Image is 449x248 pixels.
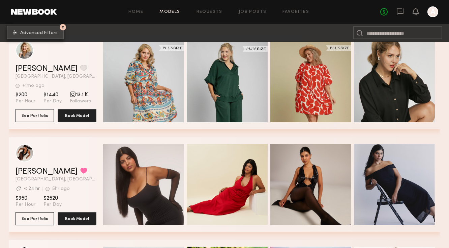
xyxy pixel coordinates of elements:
span: 2 [62,26,64,29]
span: $1440 [43,92,62,98]
a: [PERSON_NAME] [16,65,78,73]
span: Followers [70,98,91,104]
div: < 24 hr [24,187,40,191]
span: Per Hour [16,98,35,104]
span: [GEOGRAPHIC_DATA], [GEOGRAPHIC_DATA] [16,177,96,182]
span: Per Day [43,202,62,208]
button: Book Model [58,109,96,122]
a: Job Posts [239,10,267,14]
span: $200 [16,92,35,98]
span: $350 [16,195,35,202]
button: See Portfolio [16,109,54,122]
button: See Portfolio [16,212,54,225]
a: Models [159,10,180,14]
a: A [427,6,438,17]
a: Favorites [282,10,309,14]
span: Advanced Filters [20,31,58,35]
span: Per Day [43,98,62,104]
button: 2Advanced Filters [7,26,64,39]
span: Per Hour [16,202,35,208]
a: [PERSON_NAME] [16,168,78,176]
button: Book Model [58,212,96,225]
span: 13.1 K [70,92,91,98]
span: [GEOGRAPHIC_DATA], [GEOGRAPHIC_DATA] [16,74,96,79]
div: +1mo ago [22,83,44,88]
a: Home [128,10,144,14]
span: $2520 [43,195,62,202]
a: Requests [197,10,222,14]
div: 5hr ago [52,187,70,191]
